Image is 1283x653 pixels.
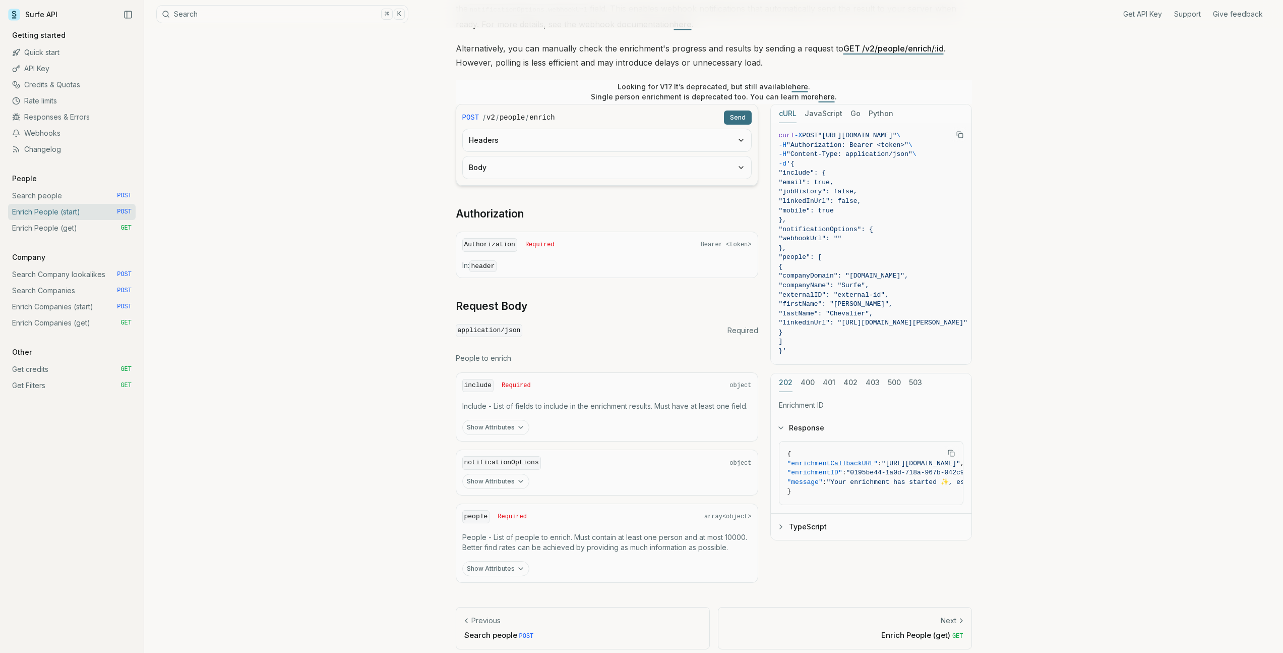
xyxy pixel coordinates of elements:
[779,373,792,392] button: 202
[779,188,858,195] span: "jobHistory": false,
[787,450,791,458] span: {
[802,132,818,139] span: POST
[729,459,751,467] span: object
[456,299,527,313] a: Request Body
[771,415,971,441] button: Response
[941,616,956,626] p: Next
[843,373,858,392] button: 402
[779,319,967,326] span: "linkedinUrl": "[URL][DOMAIN_NAME][PERSON_NAME]"
[779,150,787,158] span: -H
[779,272,908,280] span: "companyDomain": "[DOMAIN_NAME]",
[8,174,41,184] p: People
[729,382,751,390] span: object
[779,291,889,299] span: "externalID": "external-id",
[8,283,136,299] a: Search Companies POST
[819,92,835,101] a: here
[908,141,912,149] span: \
[462,420,529,435] button: Show Attributes
[529,113,555,123] code: enrich
[8,361,136,377] a: Get credits GET
[8,93,136,109] a: Rate limits
[897,132,901,139] span: \
[120,319,132,327] span: GET
[8,141,136,157] a: Changelog
[500,113,525,123] code: people
[912,150,917,158] span: \
[8,61,136,77] a: API Key
[462,113,479,123] span: POST
[462,456,541,470] code: notificationOptions
[469,260,497,272] code: header
[498,513,527,521] span: Required
[8,299,136,315] a: Enrich Companies (start) POST
[724,111,752,125] button: Send
[882,460,960,467] span: "[URL][DOMAIN_NAME]"
[456,353,758,363] p: People to enrich
[483,113,485,123] span: /
[8,315,136,331] a: Enrich Companies (get) GET
[827,478,1063,486] span: "Your enrichment has started ✨, estimated time: 2 seconds."
[779,235,842,242] span: "webhookUrl": ""
[8,220,136,236] a: Enrich People (get) GET
[779,300,893,308] span: "firstName": "[PERSON_NAME]",
[463,129,751,151] button: Headers
[456,324,523,338] code: application/json
[486,113,495,123] code: v2
[726,630,963,640] p: Enrich People (get)
[591,82,837,102] p: Looking for V1? It’s deprecated, but still available . Single person enrichment is deprecated too...
[462,561,529,576] button: Show Attributes
[823,478,827,486] span: :
[8,266,136,283] a: Search Company lookalikes POST
[805,104,842,123] button: JavaScript
[701,241,752,249] span: Bearer <token>
[792,82,808,91] a: here
[456,207,524,221] a: Authorization
[1174,9,1201,19] a: Support
[779,207,834,214] span: "mobile": true
[842,469,846,476] span: :
[779,216,787,224] span: },
[704,513,752,521] span: array<object>
[1123,9,1162,19] a: Get API Key
[8,377,136,394] a: Get Filters GET
[117,270,132,279] span: POST
[462,379,494,393] code: include
[779,104,797,123] button: cURL
[117,303,132,311] span: POST
[718,607,972,649] a: NextEnrich People (get) GET
[795,132,803,139] span: -X
[823,373,835,392] button: 401
[786,141,908,149] span: "Authorization: Bearer <token>"
[156,5,408,23] button: Search⌘K
[120,224,132,232] span: GET
[526,113,528,123] span: /
[779,310,873,317] span: "lastName": "Chevalier",
[779,179,834,186] span: "email": true,
[779,347,787,355] span: }'
[120,382,132,390] span: GET
[779,226,873,233] span: "notificationOptions": {
[1213,9,1263,19] a: Give feedback
[525,241,555,249] span: Required
[779,253,822,261] span: "people": [
[462,474,529,489] button: Show Attributes
[850,104,861,123] button: Go
[779,141,787,149] span: -H
[8,204,136,220] a: Enrich People (start) POST
[463,156,751,179] button: Body
[779,282,869,289] span: "companyName": "Surfe",
[952,127,967,142] button: Copy Text
[846,469,996,476] span: "0195be44-1a0d-718a-967b-042c9d17ffd7"
[779,169,826,177] span: "include": {
[779,400,963,410] p: Enrichment ID
[771,514,971,540] button: TypeScript
[878,460,882,467] span: :
[787,478,823,486] span: "message"
[117,287,132,295] span: POST
[8,347,36,357] p: Other
[888,373,901,392] button: 500
[462,510,490,524] code: people
[779,197,862,205] span: "linkedInUrl": false,
[462,260,752,271] p: In:
[787,460,878,467] span: "enrichmentCallbackURL"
